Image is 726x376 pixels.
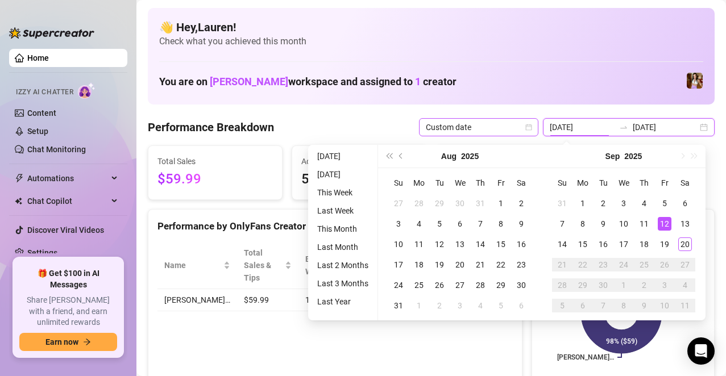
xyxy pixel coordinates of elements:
[491,275,511,295] td: 2025-08-29
[453,237,467,251] div: 13
[572,254,593,275] td: 2025-09-22
[613,234,634,254] td: 2025-09-17
[613,254,634,275] td: 2025-09-24
[470,295,491,316] td: 2025-09-04
[305,253,348,278] div: Est. Hours Worked
[453,278,467,292] div: 27
[388,275,409,295] td: 2025-08-24
[313,222,373,236] li: This Month
[637,299,651,312] div: 9
[491,214,511,234] td: 2025-08-08
[687,337,715,365] div: Open Intercom Messenger
[511,173,532,193] th: Sa
[388,173,409,193] th: Su
[654,254,675,275] td: 2025-09-26
[593,275,613,295] td: 2025-09-30
[593,254,613,275] td: 2025-09-23
[637,217,651,231] div: 11
[678,299,692,312] div: 11
[19,333,117,351] button: Earn nowarrow-right
[409,295,429,316] td: 2025-09-01
[157,155,273,168] span: Total Sales
[572,234,593,254] td: 2025-09-15
[634,193,654,214] td: 2025-09-04
[433,197,446,210] div: 29
[450,275,470,295] td: 2025-08-27
[654,193,675,214] td: 2025-09-05
[617,217,630,231] div: 10
[433,278,446,292] div: 26
[494,237,508,251] div: 15
[515,217,528,231] div: 9
[491,295,511,316] td: 2025-09-05
[494,278,508,292] div: 29
[511,234,532,254] td: 2025-08-16
[313,258,373,272] li: Last 2 Months
[433,258,446,271] div: 19
[596,278,610,292] div: 30
[415,76,421,87] span: 1
[593,214,613,234] td: 2025-09-09
[313,204,373,218] li: Last Week
[412,278,426,292] div: 25
[412,197,426,210] div: 28
[678,278,692,292] div: 4
[658,278,671,292] div: 3
[637,258,651,271] div: 25
[159,19,703,35] h4: 👋 Hey, Lauren !
[388,193,409,214] td: 2025-07-27
[511,193,532,214] td: 2025-08-02
[654,214,675,234] td: 2025-09-12
[470,173,491,193] th: Th
[395,145,408,168] button: Previous month (PageUp)
[555,217,569,231] div: 7
[474,237,487,251] div: 14
[637,278,651,292] div: 2
[313,168,373,181] li: [DATE]
[429,254,450,275] td: 2025-08-19
[83,338,91,346] span: arrow-right
[237,289,298,311] td: $59.99
[15,174,24,183] span: thunderbolt
[624,145,642,168] button: Choose a year
[470,214,491,234] td: 2025-08-07
[576,217,590,231] div: 8
[555,197,569,210] div: 31
[429,295,450,316] td: 2025-09-02
[572,193,593,214] td: 2025-09-01
[572,275,593,295] td: 2025-09-29
[511,254,532,275] td: 2025-08-23
[572,295,593,316] td: 2025-10-06
[619,123,628,132] span: to
[596,197,610,210] div: 2
[555,278,569,292] div: 28
[313,240,373,254] li: Last Month
[450,234,470,254] td: 2025-08-13
[675,193,695,214] td: 2025-09-06
[450,214,470,234] td: 2025-08-06
[596,237,610,251] div: 16
[27,145,86,154] a: Chat Monitoring
[511,275,532,295] td: 2025-08-30
[19,268,117,290] span: 🎁 Get $100 in AI Messages
[244,247,283,284] span: Total Sales & Tips
[27,169,108,187] span: Automations
[210,76,288,87] span: [PERSON_NAME]
[675,295,695,316] td: 2025-10-11
[429,214,450,234] td: 2025-08-05
[27,225,104,235] a: Discover Viral Videos
[658,299,671,312] div: 10
[576,237,590,251] div: 15
[450,254,470,275] td: 2025-08-20
[552,173,572,193] th: Su
[453,197,467,210] div: 30
[675,173,695,193] th: Sa
[613,275,634,295] td: 2025-10-01
[157,219,513,234] div: Performance by OnlyFans Creator
[494,197,508,210] div: 1
[491,193,511,214] td: 2025-08-01
[613,173,634,193] th: We
[678,217,692,231] div: 13
[617,258,630,271] div: 24
[159,35,703,48] span: Check what you achieved this month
